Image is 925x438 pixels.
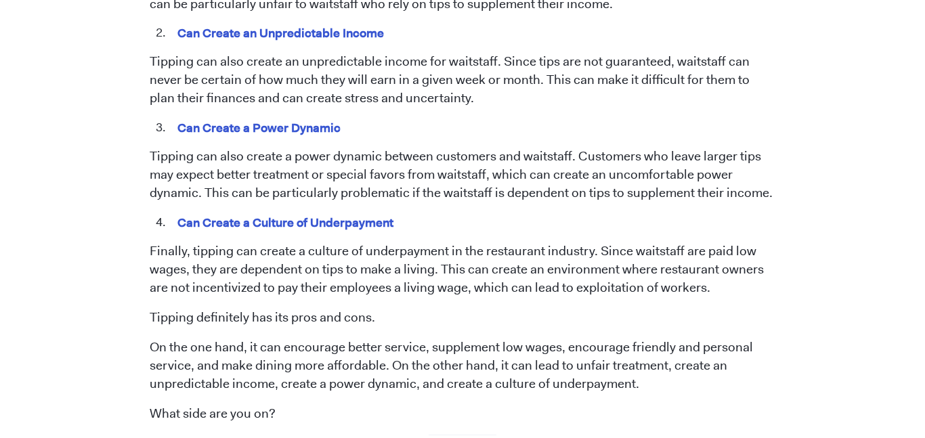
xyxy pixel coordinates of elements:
p: What side are you on? [150,405,776,423]
p: Tipping can also create an unpredictable income for waitstaff. Since tips are not guaranteed, wai... [150,53,776,108]
mark: Can Create a Power Dynamic [175,117,343,138]
mark: Can Create a Culture of Underpayment [175,212,396,233]
p: Tipping definitely has its pros and cons. [150,309,776,327]
p: Tipping can also create a power dynamic between customers and waitstaff. Customers who leave larg... [150,148,776,202]
mark: Can Create an Unpredictable Income [175,22,387,43]
p: Finally, tipping can create a culture of underpayment in the restaurant industry. Since waitstaff... [150,242,776,297]
p: On the one hand, it can encourage better service, supplement low wages, encourage friendly and pe... [150,338,776,393]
